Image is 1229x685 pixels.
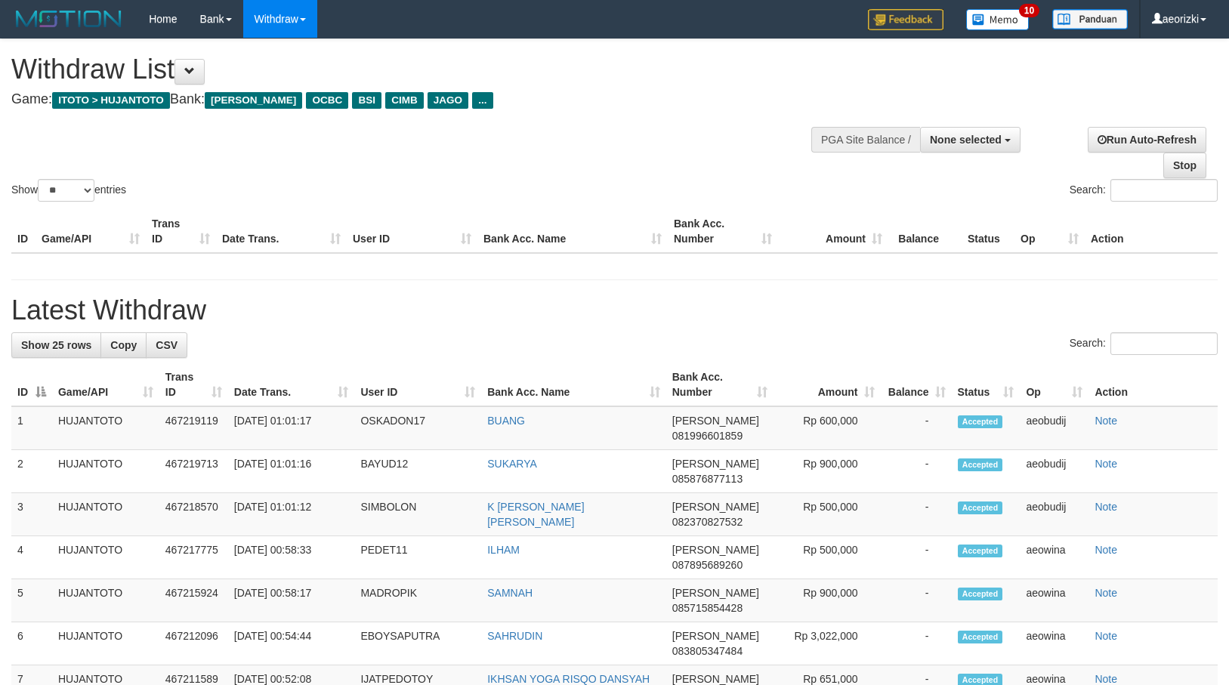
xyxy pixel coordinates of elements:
[881,579,952,622] td: -
[1020,493,1088,536] td: aeobudij
[159,406,228,450] td: 467219119
[1095,544,1117,556] a: Note
[354,363,481,406] th: User ID: activate to sort column ascending
[672,559,743,571] span: Copy 087895689260 to clipboard
[52,622,159,665] td: HUJANTOTO
[1095,415,1117,427] a: Note
[156,339,178,351] span: CSV
[672,645,743,657] span: Copy 083805347484 to clipboard
[11,406,52,450] td: 1
[881,363,952,406] th: Balance: activate to sort column ascending
[672,473,743,485] span: Copy 085876877113 to clipboard
[666,363,774,406] th: Bank Acc. Number: activate to sort column ascending
[672,587,759,599] span: [PERSON_NAME]
[110,339,137,351] span: Copy
[1014,210,1085,253] th: Op
[354,622,481,665] td: EBOYSAPUTRA
[352,92,381,109] span: BSI
[774,406,881,450] td: Rp 600,000
[778,210,888,253] th: Amount
[428,92,468,109] span: JAGO
[216,210,347,253] th: Date Trans.
[966,9,1030,30] img: Button%20Memo.svg
[1095,673,1117,685] a: Note
[672,458,759,470] span: [PERSON_NAME]
[1088,127,1206,153] a: Run Auto-Refresh
[1020,622,1088,665] td: aeowina
[668,210,778,253] th: Bank Acc. Number
[672,602,743,614] span: Copy 085715854428 to clipboard
[228,622,355,665] td: [DATE] 00:54:44
[159,536,228,579] td: 467217775
[159,363,228,406] th: Trans ID: activate to sort column ascending
[11,179,126,202] label: Show entries
[159,493,228,536] td: 467218570
[487,587,533,599] a: SAMNAH
[487,415,525,427] a: BUANG
[672,415,759,427] span: [PERSON_NAME]
[228,493,355,536] td: [DATE] 01:01:12
[881,622,952,665] td: -
[672,430,743,442] span: Copy 081996601859 to clipboard
[672,516,743,528] span: Copy 082370827532 to clipboard
[1095,458,1117,470] a: Note
[159,579,228,622] td: 467215924
[1095,501,1117,513] a: Note
[930,134,1002,146] span: None selected
[881,493,952,536] td: -
[159,622,228,665] td: 467212096
[1088,363,1218,406] th: Action
[52,536,159,579] td: HUJANTOTO
[1020,450,1088,493] td: aeobudij
[11,210,36,253] th: ID
[11,92,804,107] h4: Game: Bank:
[354,536,481,579] td: PEDET11
[1110,179,1218,202] input: Search:
[958,545,1003,557] span: Accepted
[52,406,159,450] td: HUJANTOTO
[100,332,147,358] a: Copy
[228,536,355,579] td: [DATE] 00:58:33
[672,630,759,642] span: [PERSON_NAME]
[1020,406,1088,450] td: aeobudij
[672,673,759,685] span: [PERSON_NAME]
[11,579,52,622] td: 5
[477,210,668,253] th: Bank Acc. Name
[958,631,1003,643] span: Accepted
[11,622,52,665] td: 6
[1020,363,1088,406] th: Op: activate to sort column ascending
[11,536,52,579] td: 4
[52,493,159,536] td: HUJANTOTO
[1070,332,1218,355] label: Search:
[487,673,650,685] a: IKHSAN YOGA RISQO DANSYAH
[672,544,759,556] span: [PERSON_NAME]
[958,458,1003,471] span: Accepted
[11,493,52,536] td: 3
[481,363,666,406] th: Bank Acc. Name: activate to sort column ascending
[385,92,424,109] span: CIMB
[21,339,91,351] span: Show 25 rows
[1095,587,1117,599] a: Note
[920,127,1021,153] button: None selected
[1020,536,1088,579] td: aeowina
[228,579,355,622] td: [DATE] 00:58:17
[11,450,52,493] td: 2
[228,406,355,450] td: [DATE] 01:01:17
[1052,9,1128,29] img: panduan.png
[1163,153,1206,178] a: Stop
[11,54,804,85] h1: Withdraw List
[1070,179,1218,202] label: Search:
[354,450,481,493] td: BAYUD12
[159,450,228,493] td: 467219713
[354,579,481,622] td: MADROPIK
[952,363,1021,406] th: Status: activate to sort column ascending
[306,92,348,109] span: OCBC
[774,536,881,579] td: Rp 500,000
[36,210,146,253] th: Game/API
[228,450,355,493] td: [DATE] 01:01:16
[146,332,187,358] a: CSV
[38,179,94,202] select: Showentries
[11,363,52,406] th: ID: activate to sort column descending
[146,210,216,253] th: Trans ID
[958,501,1003,514] span: Accepted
